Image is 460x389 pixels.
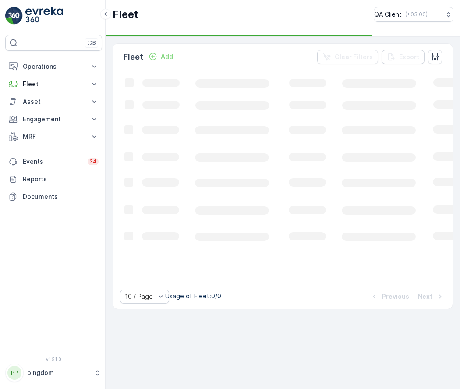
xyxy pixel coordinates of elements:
[418,292,432,301] p: Next
[5,93,102,110] button: Asset
[5,128,102,145] button: MRF
[405,11,428,18] p: ( +03:00 )
[369,291,410,302] button: Previous
[382,292,409,301] p: Previous
[382,50,425,64] button: Export
[23,62,85,71] p: Operations
[89,158,97,165] p: 34
[23,97,85,106] p: Asset
[27,368,90,377] p: pingdom
[399,53,419,61] p: Export
[317,50,378,64] button: Clear Filters
[5,357,102,362] span: v 1.51.0
[374,10,402,19] p: QA Client
[161,52,173,61] p: Add
[417,291,446,302] button: Next
[145,51,177,62] button: Add
[5,188,102,205] a: Documents
[7,366,21,380] div: PP
[165,292,221,301] p: Usage of Fleet : 0/0
[5,364,102,382] button: PPpingdom
[23,157,82,166] p: Events
[374,7,453,22] button: QA Client(+03:00)
[5,110,102,128] button: Engagement
[23,115,85,124] p: Engagement
[5,153,102,170] a: Events34
[25,7,63,25] img: logo_light-DOdMpM7g.png
[23,175,99,184] p: Reports
[124,51,143,63] p: Fleet
[23,80,85,88] p: Fleet
[113,7,138,21] p: Fleet
[335,53,373,61] p: Clear Filters
[23,132,85,141] p: MRF
[5,58,102,75] button: Operations
[23,192,99,201] p: Documents
[87,39,96,46] p: ⌘B
[5,170,102,188] a: Reports
[5,7,23,25] img: logo
[5,75,102,93] button: Fleet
